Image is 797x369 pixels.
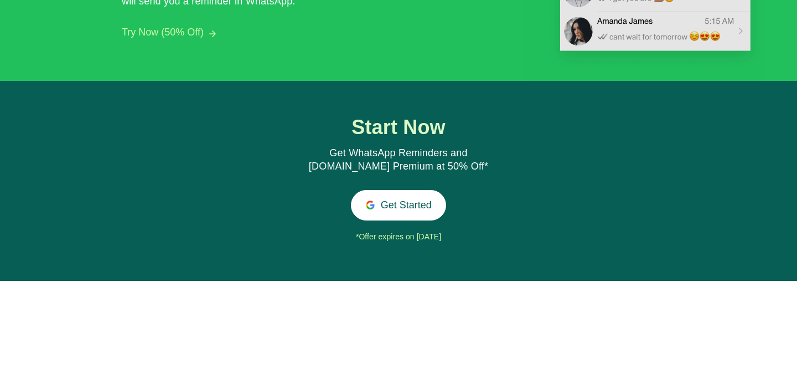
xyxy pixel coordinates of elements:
button: Try Now (50% Off) [122,27,204,38]
div: Get WhatsApp Reminders and [DOMAIN_NAME] Premium at 50% Off* [296,147,501,173]
h1: Start Now [296,116,501,139]
div: *Offer expires on [DATE] [239,229,559,245]
img: arrow [209,30,216,37]
button: Get Started [351,190,447,221]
